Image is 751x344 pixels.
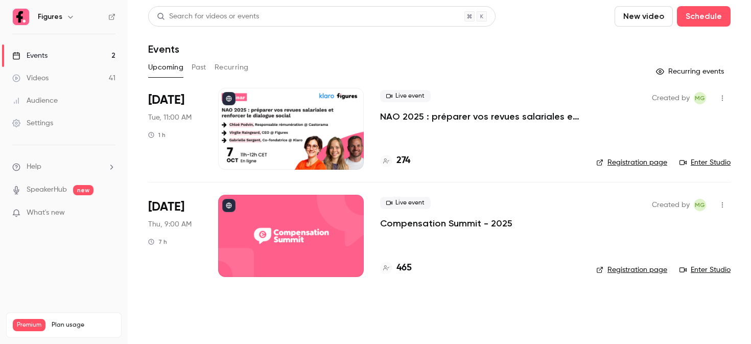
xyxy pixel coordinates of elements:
[652,92,690,104] span: Created by
[677,6,731,27] button: Schedule
[694,92,706,104] span: Mégane Gateau
[148,238,167,246] div: 7 h
[192,59,206,76] button: Past
[13,319,45,331] span: Premium
[27,208,65,218] span: What's new
[596,157,667,168] a: Registration page
[12,73,49,83] div: Videos
[52,321,115,329] span: Plan usage
[148,195,202,277] div: Oct 16 Thu, 9:00 AM (Europe/Paris)
[679,265,731,275] a: Enter Studio
[148,199,184,215] span: [DATE]
[380,154,410,168] a: 274
[148,88,202,170] div: Oct 7 Tue, 11:00 AM (Europe/Paris)
[695,199,705,211] span: MG
[12,51,48,61] div: Events
[148,92,184,108] span: [DATE]
[396,154,410,168] h4: 274
[157,11,259,22] div: Search for videos or events
[651,63,731,80] button: Recurring events
[13,9,29,25] img: Figures
[215,59,249,76] button: Recurring
[615,6,673,27] button: New video
[695,92,705,104] span: MG
[148,131,166,139] div: 1 h
[148,112,192,123] span: Tue, 11:00 AM
[396,261,412,275] h4: 465
[148,43,179,55] h1: Events
[12,96,58,106] div: Audience
[12,162,115,172] li: help-dropdown-opener
[380,217,512,230] a: Compensation Summit - 2025
[380,197,431,209] span: Live event
[679,157,731,168] a: Enter Studio
[12,118,53,128] div: Settings
[73,185,93,195] span: new
[148,59,183,76] button: Upcoming
[27,162,41,172] span: Help
[380,261,412,275] a: 465
[38,12,62,22] h6: Figures
[27,185,67,195] a: SpeakerHub
[652,199,690,211] span: Created by
[380,90,431,102] span: Live event
[694,199,706,211] span: Mégane Gateau
[596,265,667,275] a: Registration page
[148,219,192,230] span: Thu, 9:00 AM
[380,110,580,123] a: NAO 2025 : préparer vos revues salariales et renforcer le dialogue social
[103,209,115,218] iframe: Noticeable Trigger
